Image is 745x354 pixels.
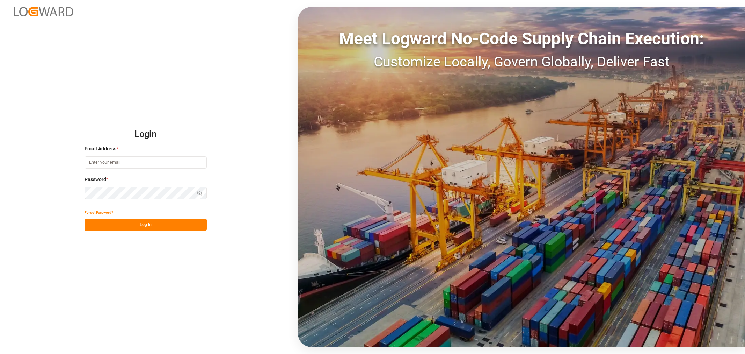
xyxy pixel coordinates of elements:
[14,7,73,16] img: Logward_new_orange.png
[298,26,745,51] div: Meet Logward No-Code Supply Chain Execution:
[85,176,106,183] span: Password
[85,219,207,231] button: Log In
[85,156,207,169] input: Enter your email
[85,145,116,153] span: Email Address
[298,51,745,72] div: Customize Locally, Govern Globally, Deliver Fast
[85,206,113,219] button: Forgot Password?
[85,123,207,146] h2: Login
